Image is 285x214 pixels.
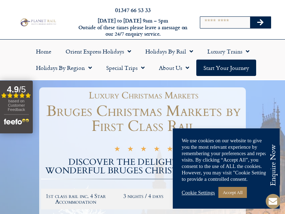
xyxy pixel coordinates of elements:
[29,60,99,76] a: Holidays by Region
[113,193,174,199] h2: 3 nights / 4 days
[182,189,215,196] a: Cookie Settings
[41,158,246,175] h2: DISCOVER THE DELIGHTS OF THE WONDERFUL BRUGES CHRISTMAS MARKETS
[140,147,147,153] i: ★
[46,193,106,205] h2: 1st class rail inc. 4 Star Accommodation
[78,17,188,37] h6: [DATE] to [DATE] 9am – 5pm Outside of these times please leave a message on our 24/7 enquiry serv...
[200,43,256,60] a: Luxury Trains
[250,17,271,28] button: Search
[154,147,160,153] i: ★
[58,43,138,60] a: Orient Express Holidays
[114,146,173,153] div: 5/5
[19,17,57,27] img: Planet Rail Train Holidays Logo
[182,137,271,182] div: We use cookies on our website to give you the most relevant experience by remembering your prefer...
[4,43,281,76] nav: Menu
[196,60,256,76] a: Start your Journey
[45,91,242,100] h1: Luxury Christmas Markets
[138,43,200,60] a: Holidays by Rail
[99,60,152,76] a: Special Trips
[114,147,120,153] i: ★
[218,187,247,198] a: Accept All
[41,104,246,134] h1: Bruges Christmas Markets by First Class Rail
[152,60,196,76] a: About Us
[167,147,173,153] i: ★
[127,147,134,153] i: ★
[115,6,151,14] a: 01347 66 53 33
[29,43,58,60] a: Home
